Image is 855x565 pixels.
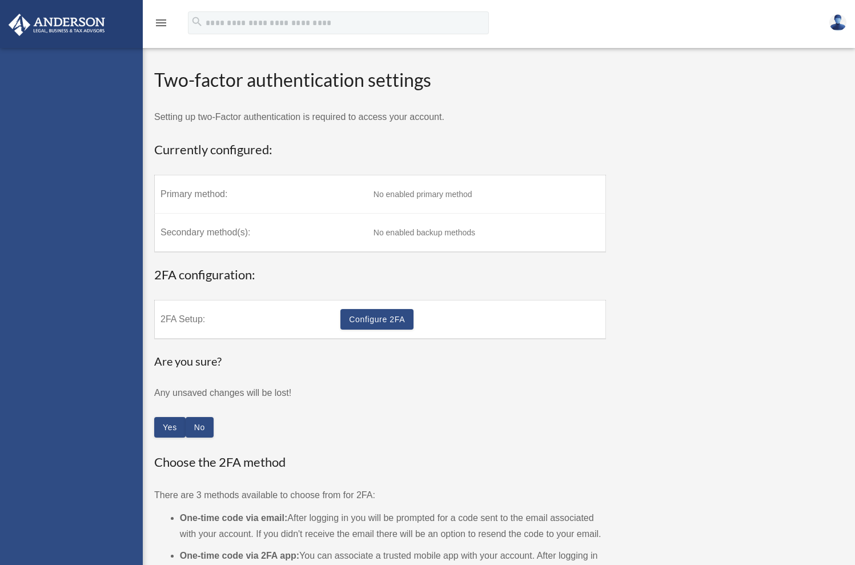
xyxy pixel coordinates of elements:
h2: Two-factor authentication settings [154,67,606,93]
h3: Currently configured: [154,141,606,159]
strong: One-time code via 2FA app: [180,551,299,560]
img: Anderson Advisors Platinum Portal [5,14,109,36]
i: search [191,15,203,28]
h3: 2FA configuration: [154,266,606,284]
p: Setting up two-Factor authentication is required to access your account. [154,109,606,125]
td: No enabled backup methods [368,213,606,252]
label: 2FA Setup: [160,310,329,328]
button: Close this dialog window [186,417,214,438]
h4: Are you sure? [154,353,400,369]
strong: One-time code via email: [180,513,288,523]
label: Primary method: [160,185,362,203]
a: menu [154,20,168,30]
td: No enabled primary method [368,175,606,213]
a: Configure 2FA [340,309,414,330]
h3: Choose the 2FA method [154,454,606,471]
img: User Pic [829,14,846,31]
p: Any unsaved changes will be lost! [154,385,400,401]
li: After logging in you will be prompted for a code sent to the email associated with your account. ... [180,510,607,542]
label: Secondary method(s): [160,223,362,242]
button: Close this dialog window and the wizard [154,417,186,438]
i: menu [154,16,168,30]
